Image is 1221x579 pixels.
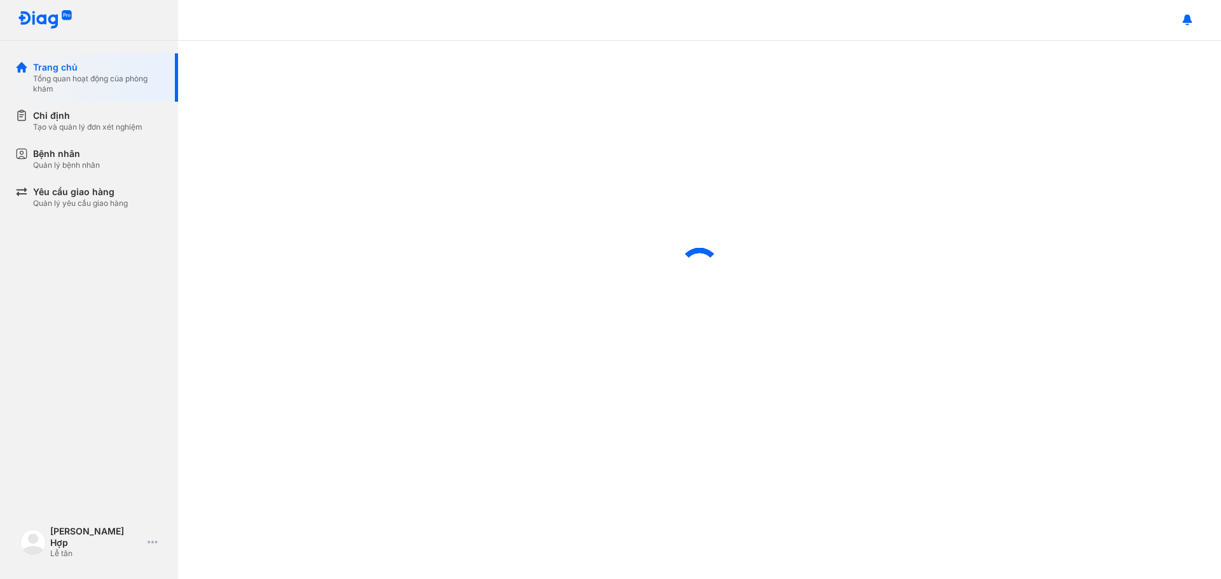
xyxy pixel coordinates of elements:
[33,122,142,132] div: Tạo và quản lý đơn xét nghiệm
[18,10,72,30] img: logo
[33,109,142,122] div: Chỉ định
[33,198,128,208] div: Quản lý yêu cầu giao hàng
[50,548,142,559] div: Lễ tân
[50,526,142,548] div: [PERSON_NAME] Hợp
[33,186,128,198] div: Yêu cầu giao hàng
[33,160,100,170] div: Quản lý bệnh nhân
[33,61,163,74] div: Trang chủ
[33,74,163,94] div: Tổng quan hoạt động của phòng khám
[20,529,46,555] img: logo
[33,147,100,160] div: Bệnh nhân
